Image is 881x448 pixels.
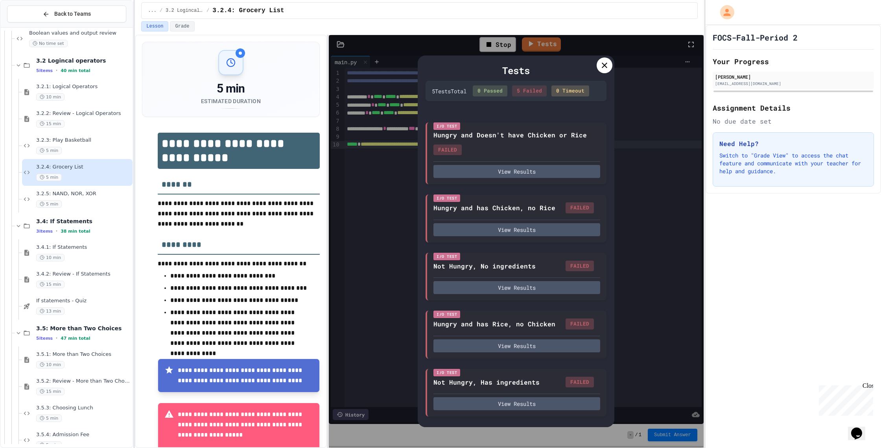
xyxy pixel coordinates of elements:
[712,3,736,21] div: My Account
[719,152,867,175] p: Switch to "Grade View" to access the chat feature and communicate with your teacher for help and ...
[433,311,460,318] div: I/O Test
[61,68,90,73] span: 40 min total
[433,130,587,140] div: Hungry and Doesn't have Chicken or Rice
[56,228,57,234] span: •
[36,271,131,278] span: 3.4.2: Review - If Statements
[512,85,547,96] div: 5 Failed
[713,102,874,113] h2: Assignment Details
[36,164,131,170] span: 3.2.4: Grocery List
[56,335,57,341] span: •
[36,254,65,261] span: 10 min
[29,30,131,37] span: Boolean values and output review
[206,7,209,14] span: /
[551,85,589,96] div: 0 Timeout
[715,73,872,80] div: [PERSON_NAME]
[426,63,606,78] div: Tests
[36,298,131,304] span: If statements - Quiz
[170,21,194,31] button: Grade
[433,378,540,387] div: Not Hungry, Has ingredients
[36,218,131,225] span: 3.4: If Statements
[29,40,68,47] span: No time set
[816,382,873,416] iframe: chat widget
[160,7,162,14] span: /
[433,253,460,260] div: I/O Test
[433,223,600,236] button: View Results
[36,405,131,411] span: 3.5.3: Choosing Lunch
[566,318,594,330] div: FAILED
[713,56,874,67] h2: Your Progress
[166,7,203,14] span: 3.2 Logincal operators
[36,378,131,385] span: 3.5.2: Review - More than Two Choices
[433,339,600,352] button: View Results
[433,165,600,178] button: View Results
[848,417,873,440] iframe: chat widget
[36,57,131,64] span: 3.2 Logincal operators
[433,144,462,156] div: FAILED
[36,336,53,341] span: 5 items
[433,319,555,329] div: Hungry and has Rice, no Chicken
[36,83,131,90] span: 3.2.1: Logical Operators
[56,67,57,74] span: •
[36,120,65,128] span: 15 min
[36,415,62,422] span: 5 min
[36,229,53,234] span: 3 items
[433,281,600,294] button: View Results
[433,194,460,202] div: I/O Test
[715,81,872,87] div: [EMAIL_ADDRESS][DOMAIN_NAME]
[433,261,536,271] div: Not Hungry, No ingredients
[36,93,65,101] span: 10 min
[7,6,126,22] button: Back to Teams
[36,147,62,154] span: 5 min
[713,32,798,43] h1: FOCS-Fall-Period 2
[54,10,91,18] span: Back to Teams
[36,361,65,368] span: 10 min
[141,21,168,31] button: Lesson
[36,351,131,358] span: 3.5.1: More than Two Choices
[433,369,460,376] div: I/O Test
[566,202,594,213] div: FAILED
[719,139,867,148] h3: Need Help?
[36,244,131,251] span: 3.4.1: If Statements
[36,200,62,208] span: 5 min
[36,68,53,73] span: 5 items
[433,397,600,410] button: View Results
[148,7,157,14] span: ...
[201,81,261,96] div: 5 min
[36,281,65,288] span: 15 min
[433,203,555,213] div: Hungry and has Chicken, no Rice
[61,229,90,234] span: 38 min total
[61,336,90,341] span: 47 min total
[566,261,594,272] div: FAILED
[36,388,65,395] span: 15 min
[566,377,594,388] div: FAILED
[36,431,131,438] span: 3.5.4: Admission Fee
[473,85,507,96] div: 0 Passed
[36,307,65,315] span: 13 min
[36,137,131,144] span: 3.2.3: Play Basketball
[36,325,131,332] span: 3.5: More than Two Choices
[3,3,54,50] div: Chat with us now!Close
[36,110,131,117] span: 3.2.2: Review - Logical Operators
[36,191,131,197] span: 3.2.5: NAND, NOR, XOR
[433,122,460,130] div: I/O Test
[201,97,261,105] div: Estimated Duration
[432,87,466,95] div: 5 Test s Total
[36,174,62,181] span: 5 min
[212,6,284,15] span: 3.2.4: Grocery List
[713,117,874,126] div: No due date set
